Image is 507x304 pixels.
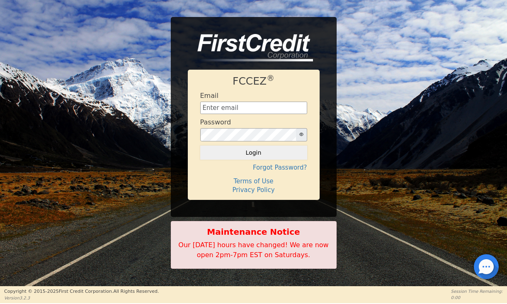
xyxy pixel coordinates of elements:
[200,164,307,171] h4: Forgot Password?
[200,186,307,194] h4: Privacy Policy
[267,74,274,83] sup: ®
[200,92,218,100] h4: Email
[188,34,313,61] img: logo-CMu_cnol.png
[200,75,307,88] h1: FCCEZ
[451,288,503,294] p: Session Time Remaining:
[200,128,296,141] input: password
[175,226,332,238] b: Maintenance Notice
[178,241,328,259] span: Our [DATE] hours have changed! We are now open 2pm-7pm EST on Saturdays.
[4,288,159,295] p: Copyright © 2015- 2025 First Credit Corporation.
[451,294,503,301] p: 0:00
[200,118,231,126] h4: Password
[200,178,307,185] h4: Terms of Use
[4,295,159,301] p: Version 3.2.3
[113,289,159,294] span: All Rights Reserved.
[200,146,307,160] button: Login
[200,102,307,114] input: Enter email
